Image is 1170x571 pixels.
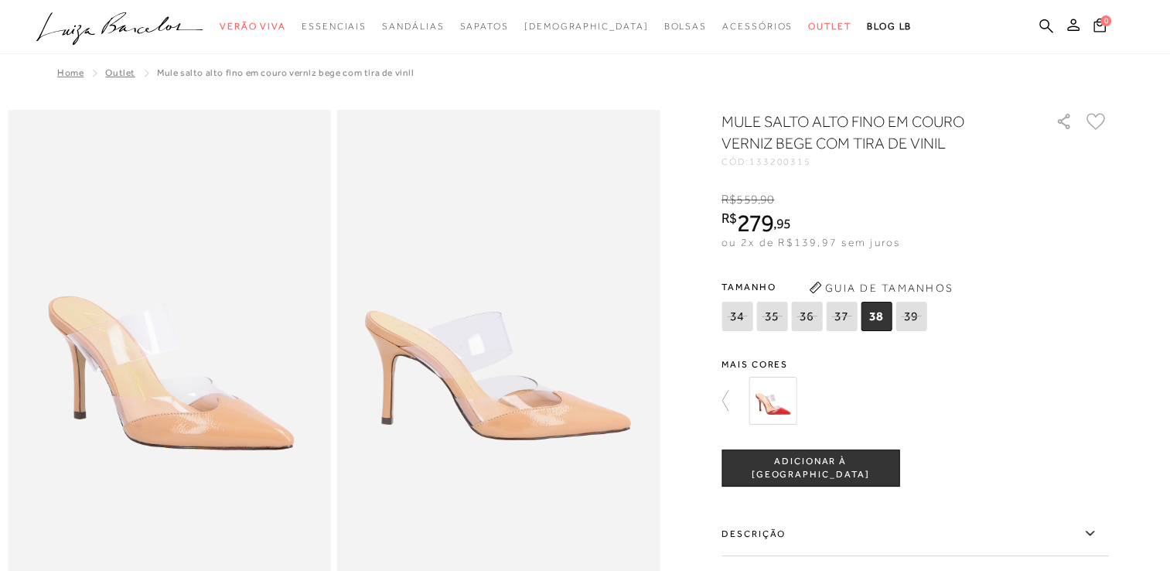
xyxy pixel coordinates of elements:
a: categoryNavScreenReaderText [382,12,444,41]
span: 279 [737,209,773,237]
span: 90 [760,193,774,207]
span: 38 [861,302,892,331]
label: Descrição [721,511,1108,556]
span: 0 [1100,15,1111,26]
span: 95 [776,215,791,231]
button: ADICIONAR À [GEOGRAPHIC_DATA] [721,450,899,487]
span: ADICIONAR À [GEOGRAPHIC_DATA] [722,455,899,482]
i: R$ [721,211,737,225]
span: Tamanho [721,275,930,299]
a: Outlet [105,67,135,78]
i: , [773,217,791,231]
span: ou 2x de R$139,97 sem juros [721,236,900,248]
a: noSubCategoriesText [524,12,649,41]
span: Essenciais [302,21,367,32]
i: , [758,193,775,207]
a: Home [57,67,84,78]
span: Verão Viva [220,21,286,32]
h1: MULE SALTO ALTO FINO EM COURO VERNIZ BEGE COM TIRA DE VINIL [721,111,1011,154]
button: Guia de Tamanhos [803,275,958,300]
span: 34 [721,302,752,331]
img: SCARPIN MULE SALTO ALTO VINIL VERMELHO [749,377,796,425]
span: Mais cores [721,360,1108,369]
a: categoryNavScreenReaderText [459,12,508,41]
span: 35 [756,302,787,331]
span: Outlet [808,21,851,32]
span: [DEMOGRAPHIC_DATA] [524,21,649,32]
span: 39 [895,302,926,331]
span: Sapatos [459,21,508,32]
span: MULE SALTO ALTO FINO EM COURO VERNIZ BEGE COM TIRA DE VINIL [157,67,414,78]
span: 37 [826,302,857,331]
a: categoryNavScreenReaderText [808,12,851,41]
button: 0 [1089,17,1110,38]
i: R$ [721,193,736,207]
a: categoryNavScreenReaderText [663,12,707,41]
div: CÓD: [721,157,1031,166]
span: Acessórios [722,21,793,32]
span: BLOG LB [867,21,912,32]
span: 36 [791,302,822,331]
span: 559 [736,193,757,207]
span: Sandálias [382,21,444,32]
a: categoryNavScreenReaderText [302,12,367,41]
a: BLOG LB [867,12,912,41]
span: Bolsas [663,21,707,32]
a: categoryNavScreenReaderText [220,12,286,41]
span: 133200315 [749,156,811,167]
a: categoryNavScreenReaderText [722,12,793,41]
